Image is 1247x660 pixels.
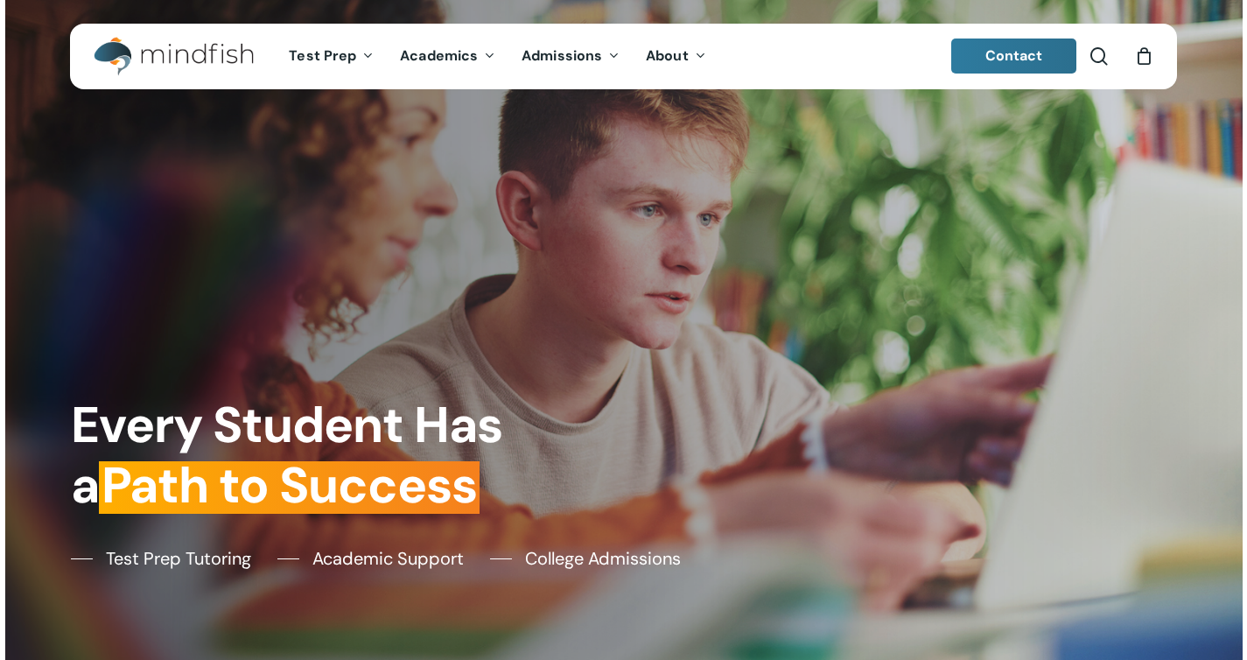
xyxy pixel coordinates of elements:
[951,39,1077,74] a: Contact
[633,49,719,64] a: About
[99,453,480,518] em: Path to Success
[289,46,356,65] span: Test Prep
[276,24,718,89] nav: Main Menu
[276,49,387,64] a: Test Prep
[71,545,251,572] a: Test Prep Tutoring
[71,396,613,516] h1: Every Student Has a
[985,46,1043,65] span: Contact
[490,545,681,572] a: College Admissions
[522,46,602,65] span: Admissions
[277,545,464,572] a: Academic Support
[387,49,508,64] a: Academics
[400,46,478,65] span: Academics
[106,545,251,572] span: Test Prep Tutoring
[646,46,689,65] span: About
[525,545,681,572] span: College Admissions
[70,24,1177,89] header: Main Menu
[508,49,633,64] a: Admissions
[312,545,464,572] span: Academic Support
